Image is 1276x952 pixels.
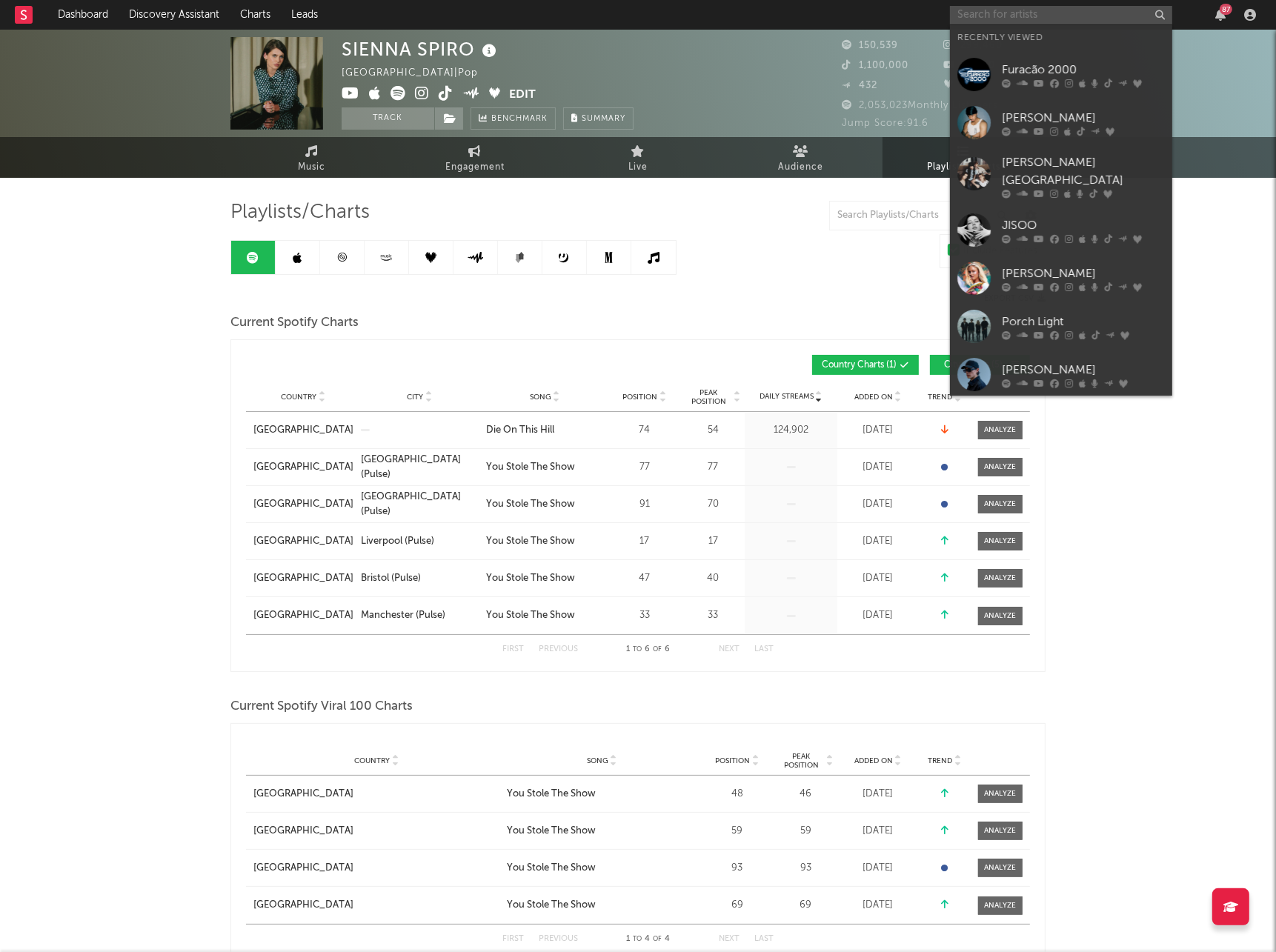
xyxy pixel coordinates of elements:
[563,107,634,130] button: Summary
[253,824,499,839] a: [GEOGRAPHIC_DATA]
[253,423,353,438] div: [GEOGRAPHIC_DATA]
[486,571,575,586] div: You Stole The Show
[502,935,524,943] button: First
[841,534,915,549] div: [DATE]
[230,204,370,222] span: Playlists/Charts
[608,641,689,659] div: 1 6 6
[1002,361,1165,379] div: [PERSON_NAME]
[486,497,604,512] a: You Stole The Show
[486,534,575,549] div: You Stole The Show
[841,898,915,913] div: [DATE]
[778,861,834,876] div: 93
[841,571,915,586] div: [DATE]
[556,137,720,178] a: Live
[253,861,353,876] div: [GEOGRAPHIC_DATA]
[928,756,953,765] span: Trend
[685,608,741,623] div: 33
[342,64,495,82] div: [GEOGRAPHIC_DATA] | Pop
[719,645,740,653] button: Next
[230,137,393,178] a: Music
[253,898,353,913] div: [GEOGRAPHIC_DATA]
[778,787,834,802] div: 46
[408,393,424,402] span: City
[361,571,421,586] div: Bristol (Pulse)
[253,460,353,475] a: [GEOGRAPHIC_DATA]
[950,99,1172,147] a: [PERSON_NAME]
[842,81,877,90] span: 432
[253,497,353,512] a: [GEOGRAPHIC_DATA]
[587,756,608,765] span: Song
[841,861,915,876] div: [DATE]
[778,898,834,913] div: 69
[486,534,604,549] a: You Stole The Show
[950,147,1172,206] a: [PERSON_NAME][GEOGRAPHIC_DATA]
[354,756,390,765] span: Country
[841,423,915,438] div: [DATE]
[822,361,897,370] span: Country Charts ( 1 )
[611,571,678,586] div: 47
[253,787,499,802] a: [GEOGRAPHIC_DATA]
[611,460,678,475] div: 77
[928,393,953,402] span: Trend
[253,861,499,876] a: [GEOGRAPHIC_DATA]
[486,571,604,586] a: You Stole The Show
[361,453,479,482] a: [GEOGRAPHIC_DATA] (Pulse)
[842,41,898,50] span: 150,539
[704,861,771,876] div: 93
[1220,4,1232,15] div: 87
[944,61,996,70] span: 34,300
[950,350,1172,399] a: [PERSON_NAME]
[950,6,1172,24] input: Search for artists
[611,423,678,438] div: 74
[507,824,697,839] a: You Stole The Show
[230,314,359,332] span: Current Spotify Charts
[361,534,434,549] div: Liverpool (Pulse)
[854,756,893,765] span: Added On
[719,935,740,943] button: Next
[829,201,1014,230] input: Search Playlists/Charts
[634,936,642,942] span: to
[539,935,578,943] button: Previous
[253,534,353,549] div: [GEOGRAPHIC_DATA]
[654,646,662,653] span: of
[253,824,353,839] div: [GEOGRAPHIC_DATA]
[940,361,1008,370] span: City Charts ( 5 )
[842,101,998,110] span: 2,053,023 Monthly Listeners
[539,645,578,653] button: Previous
[507,861,596,876] div: You Stole The Show
[842,119,928,128] span: Jump Score: 91.6
[950,50,1172,99] a: Furacão 2000
[608,931,689,948] div: 1 4 4
[944,41,1003,50] span: 299,460
[685,571,741,586] div: 40
[950,302,1172,350] a: Porch Light
[611,497,678,512] div: 91
[342,107,434,130] button: Track
[253,571,353,586] a: [GEOGRAPHIC_DATA]
[393,137,556,178] a: Engagement
[507,824,596,839] div: You Stole The Show
[950,206,1172,254] a: JISOO
[282,393,317,402] span: Country
[361,608,445,623] div: Manchester (Pulse)
[486,608,604,623] a: You Stole The Show
[1002,264,1165,282] div: [PERSON_NAME]
[854,393,893,402] span: Added On
[507,787,697,802] a: You Stole The Show
[342,37,500,61] div: SIENNA SPIRO
[486,423,554,438] div: Die On This Hill
[950,254,1172,302] a: [PERSON_NAME]
[611,608,678,623] div: 33
[685,497,741,512] div: 70
[1002,216,1165,234] div: JISOO
[716,756,751,765] span: Position
[253,898,499,913] a: [GEOGRAPHIC_DATA]
[760,391,814,402] span: Daily Streams
[486,460,575,475] div: You Stole The Show
[778,752,825,770] span: Peak Position
[361,490,479,519] div: [GEOGRAPHIC_DATA] (Pulse)
[685,423,741,438] div: 54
